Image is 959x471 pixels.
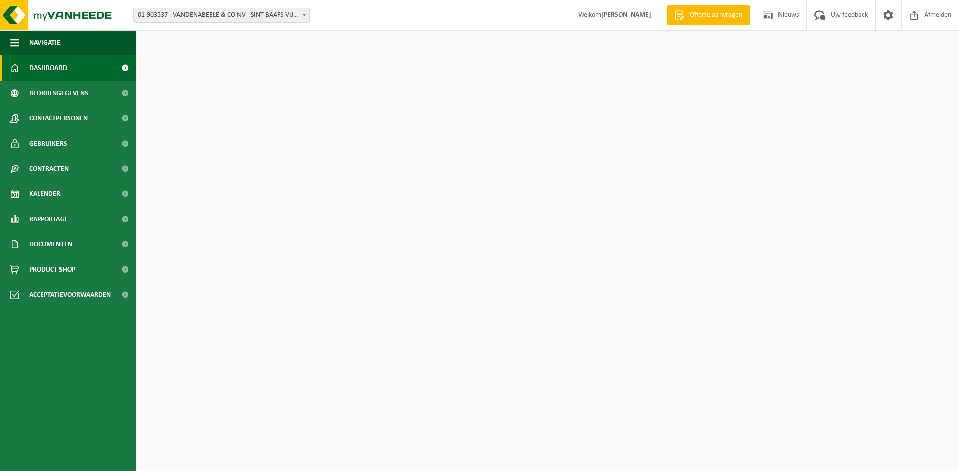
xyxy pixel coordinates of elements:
span: Kalender [29,181,61,207]
span: Bedrijfsgegevens [29,81,88,106]
span: Acceptatievoorwaarden [29,282,111,307]
strong: [PERSON_NAME] [601,11,651,19]
span: Gebruikers [29,131,67,156]
span: 01-903537 - VANDENABEELE & CO NV - SINT-BAAFS-VIJVE [134,8,309,22]
span: Documenten [29,232,72,257]
span: Contactpersonen [29,106,88,131]
span: Offerte aanvragen [687,10,745,20]
span: Product Shop [29,257,75,282]
span: Contracten [29,156,69,181]
span: Navigatie [29,30,61,55]
span: 01-903537 - VANDENABEELE & CO NV - SINT-BAAFS-VIJVE [133,8,310,23]
span: Rapportage [29,207,68,232]
a: Offerte aanvragen [667,5,750,25]
span: Dashboard [29,55,67,81]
